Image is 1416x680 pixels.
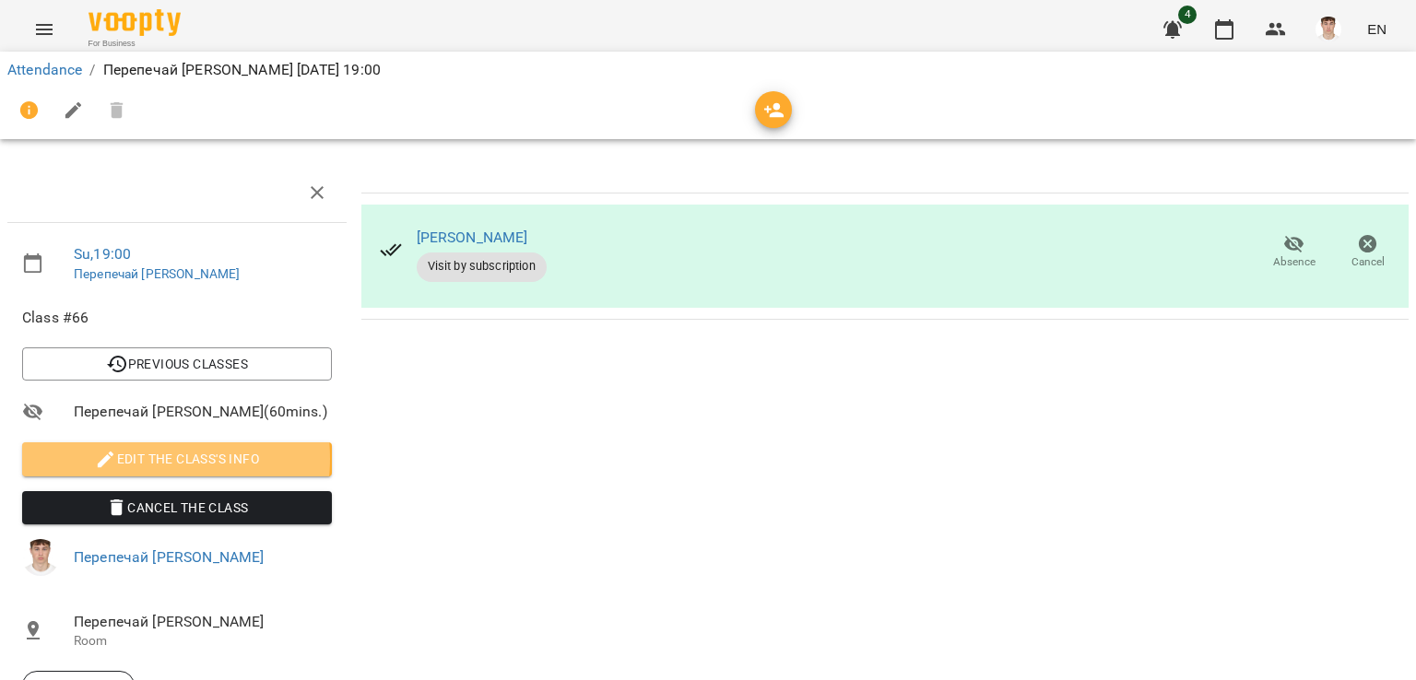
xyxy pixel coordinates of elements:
button: Absence [1257,227,1331,278]
span: Edit the class's Info [37,448,317,470]
img: 8fe045a9c59afd95b04cf3756caf59e6.jpg [1316,17,1341,42]
span: Перепечай [PERSON_NAME] ( 60 mins. ) [74,401,332,423]
a: Su , 19:00 [74,245,131,263]
button: Previous Classes [22,347,332,381]
button: EN [1360,12,1394,46]
img: Voopty Logo [88,9,181,36]
button: Menu [22,7,66,52]
button: Cancel [1331,227,1405,278]
span: 4 [1178,6,1197,24]
span: Class #66 [22,307,332,329]
p: Room [74,632,332,651]
span: Visit by subscription [417,258,547,275]
span: Absence [1273,254,1316,270]
nav: breadcrumb [7,59,1409,81]
span: Cancel the class [37,497,317,519]
img: 8fe045a9c59afd95b04cf3756caf59e6.jpg [22,539,59,576]
span: Перепечай [PERSON_NAME] [74,611,332,633]
a: Перепечай [PERSON_NAME] [74,548,264,566]
button: Cancel the class [22,491,332,524]
p: Перепечай [PERSON_NAME] [DATE] 19:00 [103,59,381,81]
span: EN [1367,19,1386,39]
button: Edit the class's Info [22,442,332,475]
li: / [89,59,95,81]
span: Cancel [1351,254,1385,270]
a: [PERSON_NAME] [417,229,528,246]
span: Previous Classes [37,353,317,375]
a: Attendance [7,61,82,78]
span: For Business [88,38,181,50]
a: Перепечай [PERSON_NAME] [74,266,240,281]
